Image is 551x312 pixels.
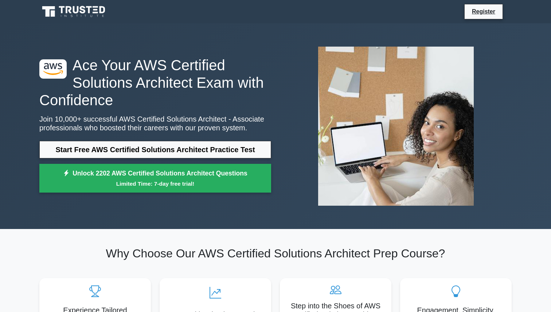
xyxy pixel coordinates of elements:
[39,246,512,260] h2: Why Choose Our AWS Certified Solutions Architect Prep Course?
[48,179,262,188] small: Limited Time: 7-day free trial!
[39,115,271,132] p: Join 10,000+ successful AWS Certified Solutions Architect - Associate professionals who boosted t...
[468,7,500,16] a: Register
[39,141,271,158] a: Start Free AWS Certified Solutions Architect Practice Test
[39,164,271,193] a: Unlock 2202 AWS Certified Solutions Architect QuestionsLimited Time: 7-day free trial!
[39,56,271,109] h1: Ace Your AWS Certified Solutions Architect Exam with Confidence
